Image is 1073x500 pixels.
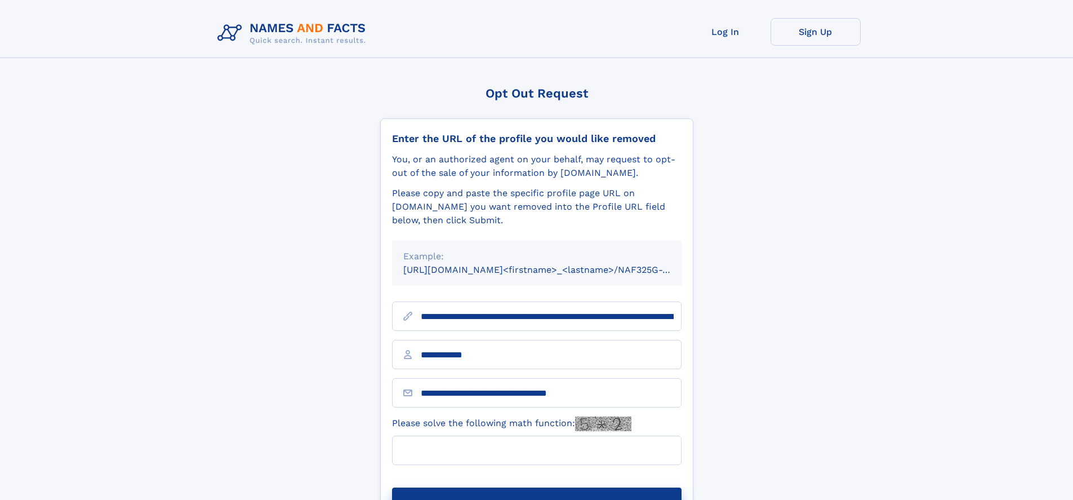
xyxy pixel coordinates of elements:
[213,18,375,48] img: Logo Names and Facts
[771,18,861,46] a: Sign Up
[392,187,682,227] div: Please copy and paste the specific profile page URL on [DOMAIN_NAME] you want removed into the Pr...
[403,250,670,263] div: Example:
[403,264,703,275] small: [URL][DOMAIN_NAME]<firstname>_<lastname>/NAF325G-xxxxxxxx
[392,417,631,431] label: Please solve the following math function:
[680,18,771,46] a: Log In
[392,153,682,180] div: You, or an authorized agent on your behalf, may request to opt-out of the sale of your informatio...
[392,132,682,145] div: Enter the URL of the profile you would like removed
[380,86,693,100] div: Opt Out Request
